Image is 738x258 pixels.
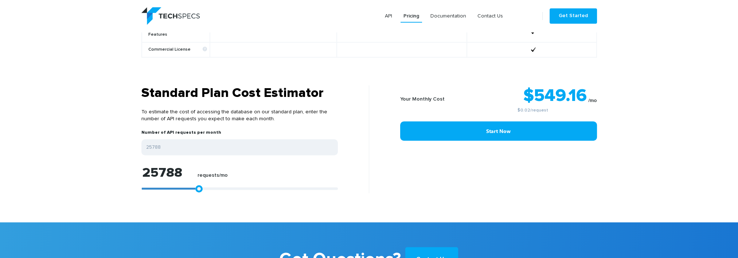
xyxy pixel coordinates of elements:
[523,87,587,105] strong: $549.16
[148,47,207,52] b: Commercial License
[141,139,338,155] input: Enter your expected number of API requests
[427,9,469,23] a: Documentation
[475,9,506,23] a: Contact Us
[588,98,597,103] sub: /mo
[141,130,221,139] label: Number of API requests per month
[141,7,200,25] img: logo
[198,172,228,182] label: requests/mo
[400,121,597,141] a: Start Now
[400,97,445,102] b: Your Monthly Cost
[469,108,597,113] small: /request
[382,9,395,23] a: API
[141,101,338,130] p: To estimate the cost of accessing the database on our standard plan, enter the number of API requ...
[550,8,597,24] a: Get Started
[141,85,338,101] h3: Standard Plan Cost Estimator
[518,108,530,113] a: $0.02
[401,9,422,23] a: Pricing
